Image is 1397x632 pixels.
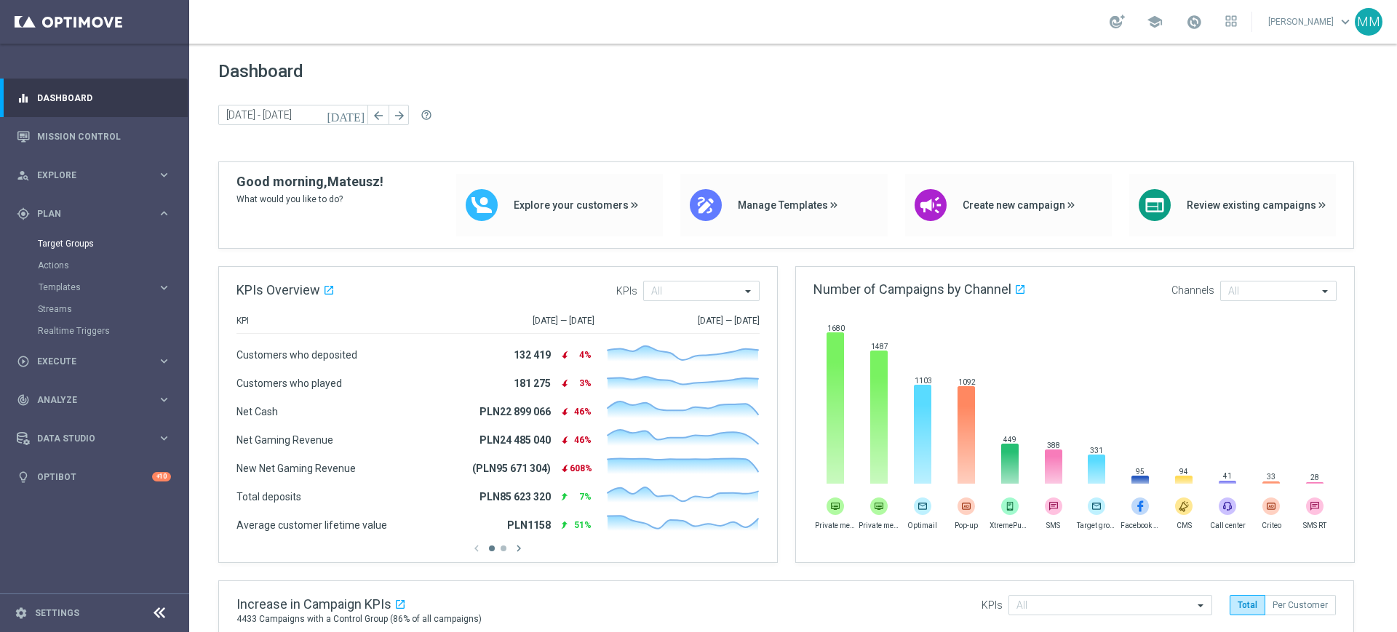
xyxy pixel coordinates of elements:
i: gps_fixed [17,207,30,220]
span: Data Studio [37,434,157,443]
i: equalizer [17,92,30,105]
div: Analyze [17,393,157,407]
div: Mission Control [17,117,171,156]
i: person_search [17,169,30,182]
button: gps_fixed Plan keyboard_arrow_right [16,208,172,220]
button: play_circle_outline Execute keyboard_arrow_right [16,356,172,367]
button: Templates keyboard_arrow_right [38,281,172,293]
div: Dashboard [17,79,171,117]
i: keyboard_arrow_right [157,431,171,445]
a: Actions [38,260,151,271]
a: Mission Control [37,117,171,156]
button: Data Studio keyboard_arrow_right [16,433,172,444]
span: Execute [37,357,157,366]
div: Realtime Triggers [38,320,188,342]
span: school [1147,14,1163,30]
i: play_circle_outline [17,355,30,368]
button: Mission Control [16,131,172,143]
div: Execute [17,355,157,368]
div: Actions [38,255,188,276]
a: Realtime Triggers [38,325,151,337]
a: Target Groups [38,238,151,249]
div: Templates [38,276,188,298]
span: Plan [37,209,157,218]
span: Templates [39,283,143,292]
i: keyboard_arrow_right [157,281,171,295]
div: Optibot [17,457,171,496]
span: Explore [37,171,157,180]
span: keyboard_arrow_down [1337,14,1353,30]
i: keyboard_arrow_right [157,168,171,182]
div: Templates [39,283,157,292]
div: +10 [152,472,171,481]
button: person_search Explore keyboard_arrow_right [16,169,172,181]
i: keyboard_arrow_right [157,207,171,220]
a: Settings [35,609,79,617]
a: [PERSON_NAME]keyboard_arrow_down [1267,11,1355,33]
div: Plan [17,207,157,220]
i: keyboard_arrow_right [157,393,171,407]
button: equalizer Dashboard [16,92,172,104]
div: Streams [38,298,188,320]
div: MM [1355,8,1382,36]
button: track_changes Analyze keyboard_arrow_right [16,394,172,406]
a: Optibot [37,457,152,496]
a: Streams [38,303,151,315]
i: track_changes [17,393,30,407]
i: keyboard_arrow_right [157,354,171,368]
button: lightbulb Optibot +10 [16,471,172,483]
i: lightbulb [17,471,30,484]
a: Dashboard [37,79,171,117]
div: Target Groups [38,233,188,255]
div: Explore [17,169,157,182]
i: settings [15,607,28,620]
div: Data Studio [17,432,157,445]
span: Analyze [37,396,157,404]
